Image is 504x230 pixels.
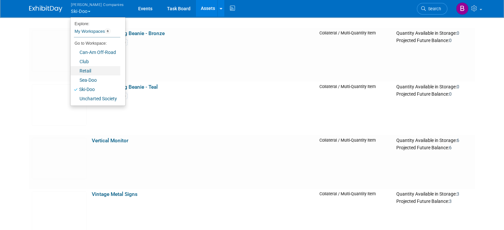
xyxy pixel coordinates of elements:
[396,30,472,36] div: Quantity Available in Storage:
[396,90,472,97] div: Projected Future Balance:
[92,191,138,197] a: Vintage Metal Signs
[92,138,128,144] a: Vertical Monitor
[316,135,394,189] td: Collateral / Multi-Quantity Item
[456,2,469,15] img: Barbara Brzezinska
[92,30,165,36] a: Unisex Landing Beanie - Bronze
[396,191,472,197] div: Quantity Available in Storage:
[457,30,459,36] span: 0
[396,138,472,144] div: Quantity Available in Storage:
[71,48,120,57] a: Can-Am Off-Road
[449,38,452,43] span: 0
[71,57,120,66] a: Club
[71,94,120,103] a: Uncharted Society
[396,144,472,151] div: Projected Future Balance:
[449,199,452,204] span: 3
[71,20,120,26] li: Explore:
[71,1,124,8] span: [PERSON_NAME] Companies
[29,6,62,12] img: ExhibitDay
[457,138,459,143] span: 6
[105,28,110,34] span: 6
[457,84,459,89] span: 0
[449,145,452,150] span: 6
[396,36,472,44] div: Projected Future Balance:
[316,28,394,81] td: Collateral / Multi-Quantity Item
[396,197,472,205] div: Projected Future Balance:
[396,84,472,90] div: Quantity Available in Storage:
[457,191,459,197] span: 3
[71,66,120,75] a: Retail
[426,6,441,11] span: Search
[74,26,120,37] a: My Workspaces6
[71,75,120,85] a: Sea-Doo
[417,3,447,15] a: Search
[71,85,120,94] a: Ski-Doo
[71,39,120,48] li: Go to Workspace:
[316,81,394,135] td: Collateral / Multi-Quantity Item
[449,91,452,97] span: 0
